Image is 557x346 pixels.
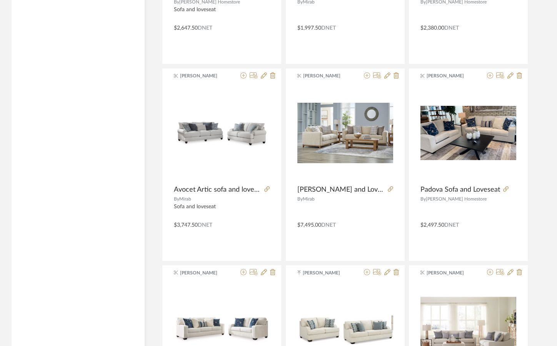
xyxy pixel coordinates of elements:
[174,25,198,31] span: $2,647.50
[297,197,303,201] span: By
[420,25,444,31] span: $2,380.00
[297,222,321,228] span: $7,495.00
[174,222,198,228] span: $3,747.50
[174,118,270,148] img: Avocet Artic sofa and loveseat
[420,106,516,160] img: Padova Sofa and Loveseat
[174,186,261,194] span: Avocet Artic sofa and loveseat
[321,222,336,228] span: DNET
[427,269,475,276] span: [PERSON_NAME]
[303,197,315,201] span: Mirab
[420,85,516,181] div: 0
[444,25,459,31] span: DNET
[180,72,228,79] span: [PERSON_NAME]
[174,197,179,201] span: By
[180,269,228,276] span: [PERSON_NAME]
[297,103,393,163] img: Parklynn Sofa and Loveseat
[427,72,475,79] span: [PERSON_NAME]
[174,7,270,20] div: Sofa and loveseat
[303,72,352,79] span: [PERSON_NAME]
[420,186,500,194] span: Padova Sofa and Loveseat
[321,25,336,31] span: DNET
[303,269,351,276] span: [PERSON_NAME]
[198,25,212,31] span: DNET
[444,222,459,228] span: DNET
[198,222,212,228] span: DNET
[297,316,393,344] img: Valerano Parchment Family
[179,197,191,201] span: Mirab
[420,197,426,201] span: By
[297,25,321,31] span: $1,997.50
[297,186,385,194] span: [PERSON_NAME] and Loveseat
[426,197,487,201] span: [PERSON_NAME] Homestore
[420,222,444,228] span: $2,497.50
[174,204,270,217] div: Sofa and loveseat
